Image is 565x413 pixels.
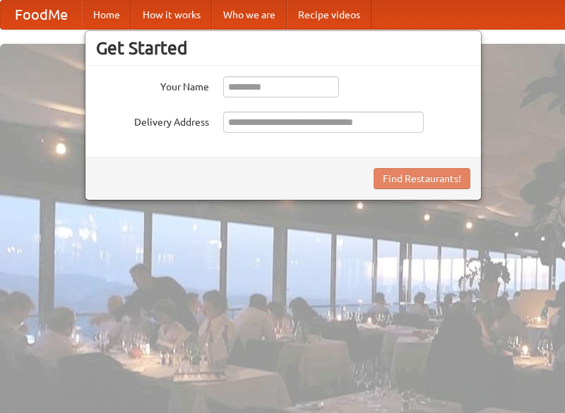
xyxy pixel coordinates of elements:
a: FoodMe [1,1,82,29]
button: Find Restaurants! [374,168,470,189]
a: Recipe videos [287,1,371,29]
h3: Get Started [96,37,470,59]
a: Home [82,1,131,29]
a: How it works [131,1,212,29]
a: Who we are [212,1,287,29]
label: Your Name [96,76,209,94]
label: Delivery Address [96,112,209,129]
